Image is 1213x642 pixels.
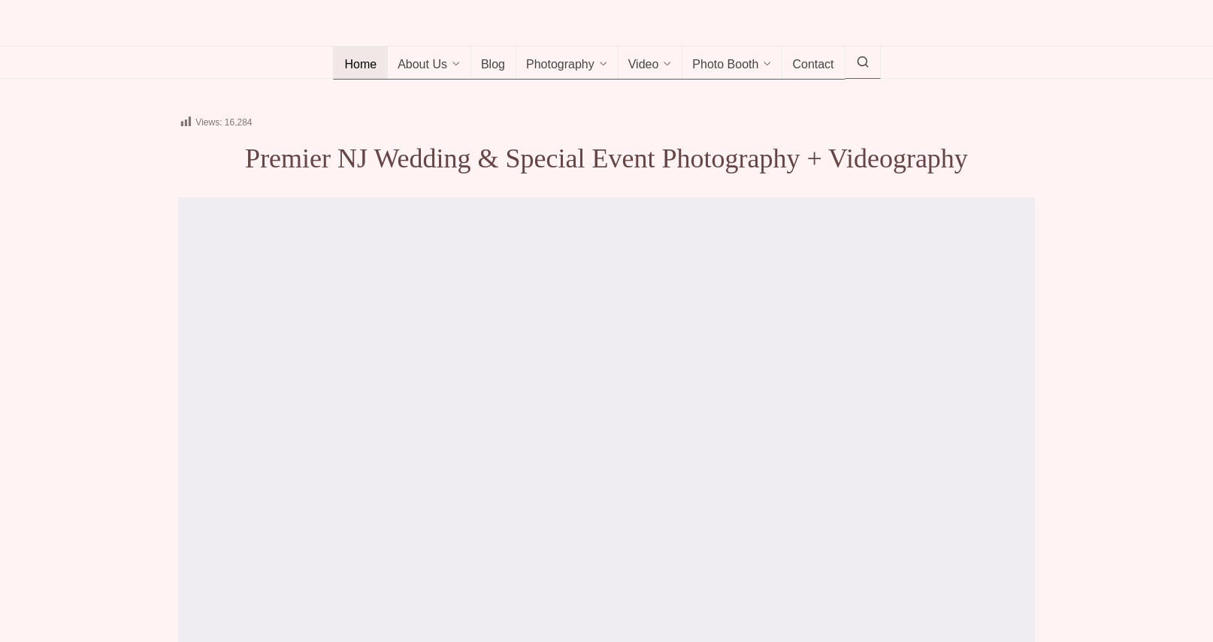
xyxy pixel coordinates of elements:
[470,47,516,80] a: Blog
[516,47,619,80] a: Photography
[682,47,782,80] a: Photo Booth
[387,47,471,80] a: About Us
[195,117,222,128] span: Views:
[782,47,845,80] a: Contact
[333,47,388,80] a: Home
[628,58,659,73] span: Video
[481,58,505,73] span: Blog
[245,143,968,173] span: Premier NJ Wedding & Special Event Photography + Videography
[398,58,447,73] span: About Us
[344,58,377,73] span: Home
[526,58,594,73] span: Photography
[792,58,833,73] span: Contact
[692,58,758,73] span: Photo Booth
[225,117,253,128] span: 16,284
[618,47,683,80] a: Video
